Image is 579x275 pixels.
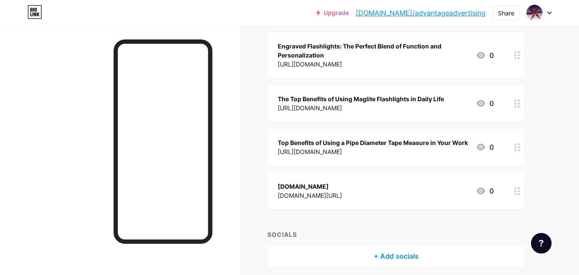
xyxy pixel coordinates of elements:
[278,94,444,103] div: The Top Benefits of Using Maglite Flashlights in Daily Life
[356,8,486,18] a: [DOMAIN_NAME]/advantageadvertising
[476,186,494,196] div: 0
[278,191,342,200] div: [DOMAIN_NAME][URL]
[278,182,342,191] div: [DOMAIN_NAME]
[278,147,468,156] div: [URL][DOMAIN_NAME]
[278,60,469,69] div: [URL][DOMAIN_NAME]
[526,5,543,21] img: Advantage Advertising
[476,142,494,152] div: 0
[278,138,468,147] div: Top Benefits of Using a Pipe Diameter Tape Measure in Your Work
[278,103,444,112] div: [URL][DOMAIN_NAME]
[476,50,494,60] div: 0
[267,230,525,239] div: SOCIALS
[476,98,494,109] div: 0
[278,42,469,60] div: Engraved Flashlights: The Perfect Blend of Function and Personalization
[316,9,349,16] a: Upgrade
[498,9,514,18] div: Share
[267,246,525,266] div: + Add socials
